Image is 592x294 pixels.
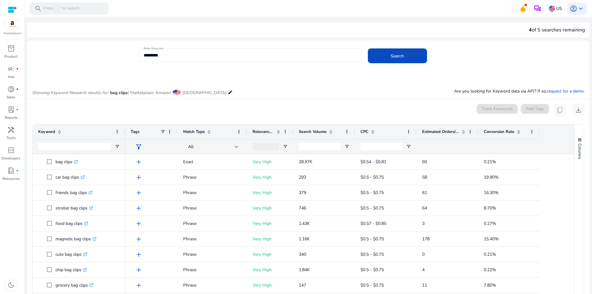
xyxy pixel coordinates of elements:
[422,221,425,226] span: 3
[484,205,496,211] span: 8.70%
[484,221,496,226] span: 0.27%
[183,248,241,261] p: Phrase
[135,158,142,166] span: add
[253,233,288,245] p: Very High
[253,155,288,168] p: Very High
[253,279,288,292] p: Very High
[55,202,93,214] p: stroller bag clips
[484,174,499,180] span: 19.90%
[183,217,241,230] p: Phrase
[4,19,21,29] img: amazon.svg
[484,129,514,135] span: Conversion Rate
[183,202,241,214] p: Phrase
[547,88,584,94] a: request for a demo
[299,282,306,288] span: 147
[55,263,87,276] p: chip bag clips
[55,233,97,245] p: magnetic bag clips
[299,221,310,226] span: 1.43K
[55,186,92,199] p: friends bag clips
[422,159,427,165] span: 60
[135,205,142,212] span: add
[183,129,205,135] span: Match Type
[16,68,18,70] span: fiber_manual_record
[484,190,499,196] span: 16.30%
[16,88,18,90] span: fiber_manual_record
[144,46,163,51] mat-label: Enter Keyword
[484,267,496,273] span: 0.22%
[55,217,88,230] p: food bag clips
[183,155,241,168] p: Exact
[38,143,111,150] input: Keyword Filter Input
[135,235,142,243] span: add
[422,236,430,242] span: 178
[360,221,386,226] span: $0.57 - $0.85
[253,248,288,261] p: Very High
[16,108,18,111] span: fiber_manual_record
[2,155,20,161] p: Developers
[2,176,20,181] p: Resources
[55,279,93,292] p: grocery bag clips
[422,190,427,196] span: 61
[7,167,15,174] span: book_4
[183,186,241,199] p: Phrase
[253,263,288,276] p: Very High
[32,90,109,96] i: Showing Keyword Research results for:
[529,27,532,33] span: 4
[8,74,14,80] p: Ads
[7,281,15,289] span: dark_mode
[360,159,386,165] span: $0.54 - $0.81
[360,236,384,242] span: $0.5 - $0.75
[299,267,310,273] span: 1.84K
[183,233,241,245] p: Phrase
[577,143,582,159] span: Columns
[406,144,411,149] button: Open Filter Menu
[135,189,142,197] span: add
[135,251,142,258] span: add
[422,267,425,273] span: 4
[228,89,233,96] mat-icon: edit
[183,171,241,184] p: Phrase
[577,5,585,12] span: keyboard_arrow_down
[253,186,288,199] p: Very High
[16,169,18,172] span: fiber_manual_record
[299,174,306,180] span: 293
[55,155,78,168] p: bag clips
[299,251,306,257] span: 340
[135,174,142,181] span: add
[128,90,171,96] span: | Marketplace: Amazon
[7,45,15,52] span: inventory_2
[570,5,577,12] span: account_circle
[556,3,562,14] p: US
[7,65,15,72] span: campaign
[253,202,288,214] p: Very High
[299,236,310,242] span: 1.16K
[7,126,15,134] span: handyman
[484,282,496,288] span: 7.80%
[484,251,496,257] span: 0.21%
[131,129,139,135] span: Tags
[55,171,85,184] p: car bag clips
[135,220,142,227] span: add
[4,54,18,59] p: Product
[6,94,15,100] p: Sales
[344,144,349,149] button: Open Filter Menu
[299,159,312,165] span: 28.97K
[55,248,87,261] p: cute bag clips
[183,90,226,96] span: [GEOGRAPHIC_DATA]
[110,90,128,96] span: bag clips
[4,31,21,36] p: Marketplace
[135,282,142,289] span: add
[549,6,555,12] img: us.svg
[55,5,61,12] span: /
[183,279,241,292] p: Phrase
[422,251,425,257] span: 0
[360,282,384,288] span: $0.5 - $0.75
[360,129,368,135] span: CPC
[575,106,582,114] span: download
[283,144,288,149] button: Open Filter Menu
[360,174,384,180] span: $0.5 - $0.75
[484,236,499,242] span: 15.40%
[360,143,402,150] input: CPC Filter Input
[422,174,427,180] span: 58
[422,129,459,135] span: Estimated Orders/Month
